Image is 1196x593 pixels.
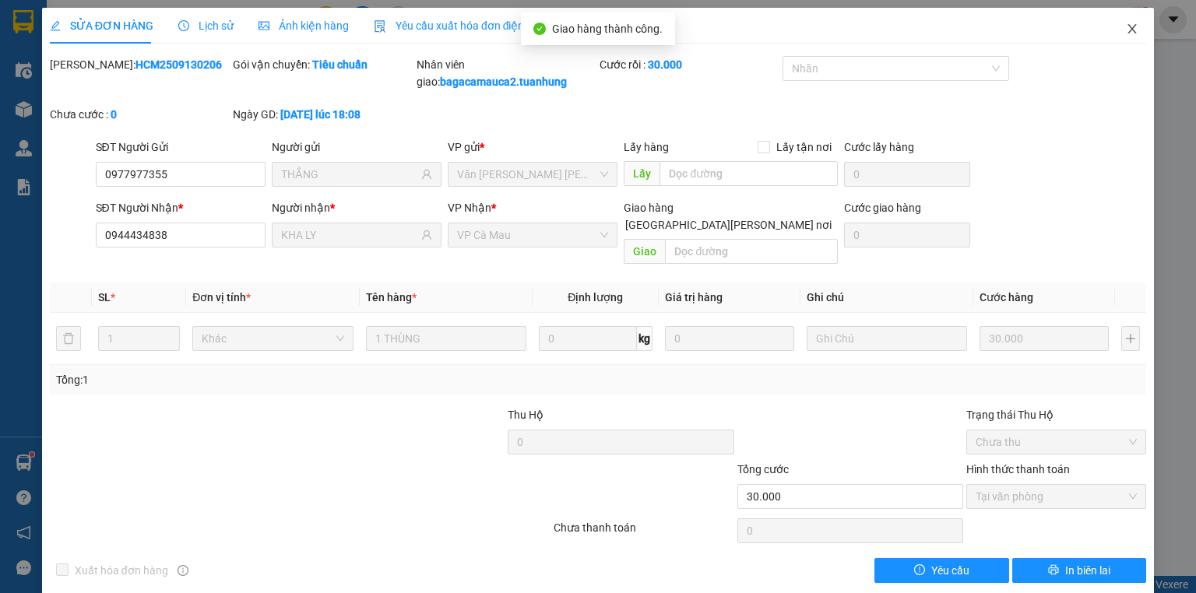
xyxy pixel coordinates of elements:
[568,291,623,304] span: Định lượng
[508,409,543,421] span: Thu Hộ
[50,19,153,32] span: SỬA ĐƠN HÀNG
[281,226,418,244] input: Tên người nhận
[914,564,925,577] span: exclamation-circle
[800,282,973,313] th: Ghi chú
[624,141,669,153] span: Lấy hàng
[1126,23,1138,35] span: close
[1048,564,1059,577] span: printer
[624,161,660,186] span: Lấy
[844,223,970,247] input: Cước giao hàng
[272,139,441,156] div: Người gửi
[1012,558,1147,583] button: printerIn biên lai
[440,75,567,88] b: bagacamauca2.tuanhung
[665,326,794,351] input: 0
[374,20,386,33] img: icon
[533,23,546,35] span: check-circle
[50,20,61,31] span: edit
[421,230,432,240] span: user
[665,239,838,264] input: Dọc đường
[280,108,361,121] b: [DATE] lúc 18:08
[966,463,1070,475] label: Hình thức thanh toán
[600,56,779,73] div: Cước rồi :
[98,291,111,304] span: SL
[272,199,441,216] div: Người nhận
[50,106,230,123] div: Chưa cước :
[976,430,1137,454] span: Chưa thu
[637,326,653,351] span: kg
[417,56,596,90] div: Nhân viên giao:
[259,19,349,32] span: Ảnh kiện hàng
[96,139,266,156] div: SĐT Người Gửi
[56,371,463,388] div: Tổng: 1
[737,463,789,475] span: Tổng cước
[178,19,234,32] span: Lịch sử
[552,519,735,546] div: Chưa thanh toán
[202,327,343,350] span: Khác
[665,291,723,304] span: Giá trị hàng
[980,291,1033,304] span: Cước hàng
[624,239,665,264] span: Giao
[178,565,188,576] span: info-circle
[874,558,1009,583] button: exclamation-circleYêu cầu
[1110,8,1154,51] button: Close
[807,326,967,351] input: Ghi Chú
[259,20,269,31] span: picture
[980,326,1109,351] input: 0
[931,562,969,579] span: Yêu cầu
[624,202,674,214] span: Giao hàng
[976,485,1137,508] span: Tại văn phòng
[1065,562,1110,579] span: In biên lai
[366,291,417,304] span: Tên hàng
[660,161,838,186] input: Dọc đường
[844,202,921,214] label: Cước giao hàng
[312,58,368,71] b: Tiêu chuẩn
[233,56,413,73] div: Gói vận chuyển:
[770,139,838,156] span: Lấy tận nơi
[448,139,617,156] div: VP gửi
[374,19,538,32] span: Yêu cầu xuất hóa đơn điện tử
[421,169,432,180] span: user
[233,106,413,123] div: Ngày GD:
[50,56,230,73] div: [PERSON_NAME]:
[844,162,970,187] input: Cước lấy hàng
[457,223,608,247] span: VP Cà Mau
[619,216,838,233] span: [GEOGRAPHIC_DATA][PERSON_NAME] nơi
[648,58,682,71] b: 30.000
[96,199,266,216] div: SĐT Người Nhận
[448,202,491,214] span: VP Nhận
[135,58,222,71] b: HCM2509130206
[366,326,526,351] input: VD: Bàn, Ghế
[552,23,663,35] span: Giao hàng thành công.
[192,291,251,304] span: Đơn vị tính
[281,166,418,183] input: Tên người gửi
[111,108,117,121] b: 0
[844,141,914,153] label: Cước lấy hàng
[966,406,1146,423] div: Trạng thái Thu Hộ
[56,326,81,351] button: delete
[69,562,174,579] span: Xuất hóa đơn hàng
[457,163,608,186] span: Văn phòng Hồ Chí Minh
[178,20,189,31] span: clock-circle
[1121,326,1140,351] button: plus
